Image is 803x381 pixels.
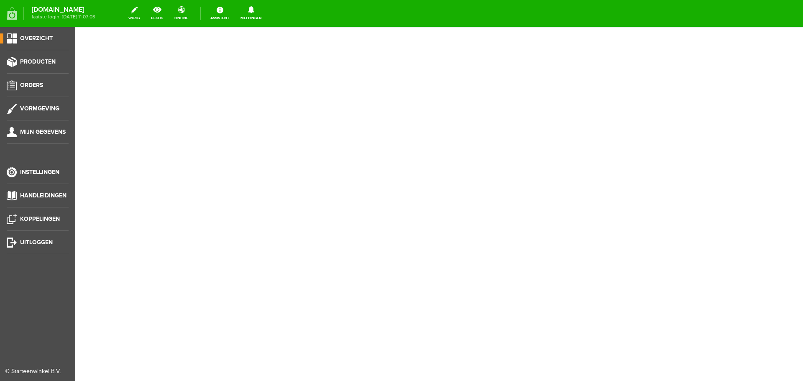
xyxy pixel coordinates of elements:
[20,105,59,112] span: Vormgeving
[20,35,53,42] span: Overzicht
[20,192,66,199] span: Handleidingen
[20,215,60,222] span: Koppelingen
[20,58,56,65] span: Producten
[20,128,66,136] span: Mijn gegevens
[32,8,95,12] strong: [DOMAIN_NAME]
[235,4,267,23] a: Meldingen
[20,239,53,246] span: Uitloggen
[146,4,168,23] a: bekijk
[205,4,234,23] a: Assistent
[123,4,145,23] a: wijzig
[32,15,95,19] span: laatste login: [DATE] 11:07:03
[20,82,43,89] span: Orders
[5,367,64,376] div: © Starteenwinkel B.V.
[20,169,59,176] span: Instellingen
[169,4,193,23] a: online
